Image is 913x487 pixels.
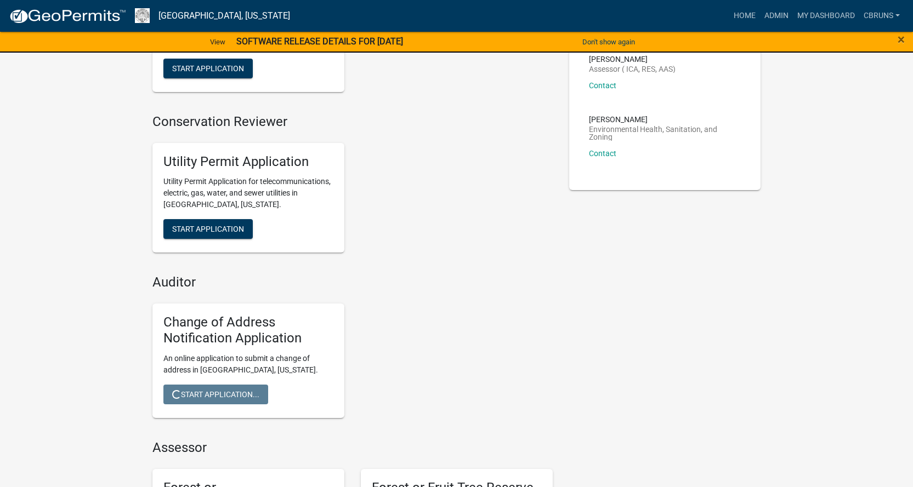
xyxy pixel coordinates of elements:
[163,385,268,404] button: Start Application...
[152,114,553,130] h4: Conservation Reviewer
[152,274,553,290] h4: Auditor
[859,5,904,26] a: cbruns
[236,36,403,47] strong: SOFTWARE RELEASE DETAILS FOR [DATE]
[589,55,676,63] p: [PERSON_NAME]
[163,176,333,210] p: Utility Permit Application for telecommunications, electric, gas, water, and sewer utilities in [...
[589,81,616,90] a: Contact
[135,8,150,23] img: Franklin County, Iowa
[898,32,905,47] span: ×
[163,154,333,170] h5: Utility Permit Application
[793,5,859,26] a: My Dashboard
[729,5,760,26] a: Home
[589,125,741,141] p: Environmental Health, Sanitation, and Zoning
[172,389,259,398] span: Start Application...
[578,33,639,51] button: Don't show again
[163,59,253,78] button: Start Application
[172,64,244,72] span: Start Application
[163,314,333,346] h5: Change of Address Notification Application
[206,33,230,51] a: View
[163,219,253,239] button: Start Application
[589,116,741,123] p: [PERSON_NAME]
[158,7,290,25] a: [GEOGRAPHIC_DATA], [US_STATE]
[898,33,905,46] button: Close
[589,65,676,73] p: Assessor ( ICA, RES, AAS)
[589,149,616,158] a: Contact
[760,5,793,26] a: Admin
[172,225,244,233] span: Start Application
[152,440,553,456] h4: Assessor
[163,353,333,376] p: An online application to submit a change of address in [GEOGRAPHIC_DATA], [US_STATE].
